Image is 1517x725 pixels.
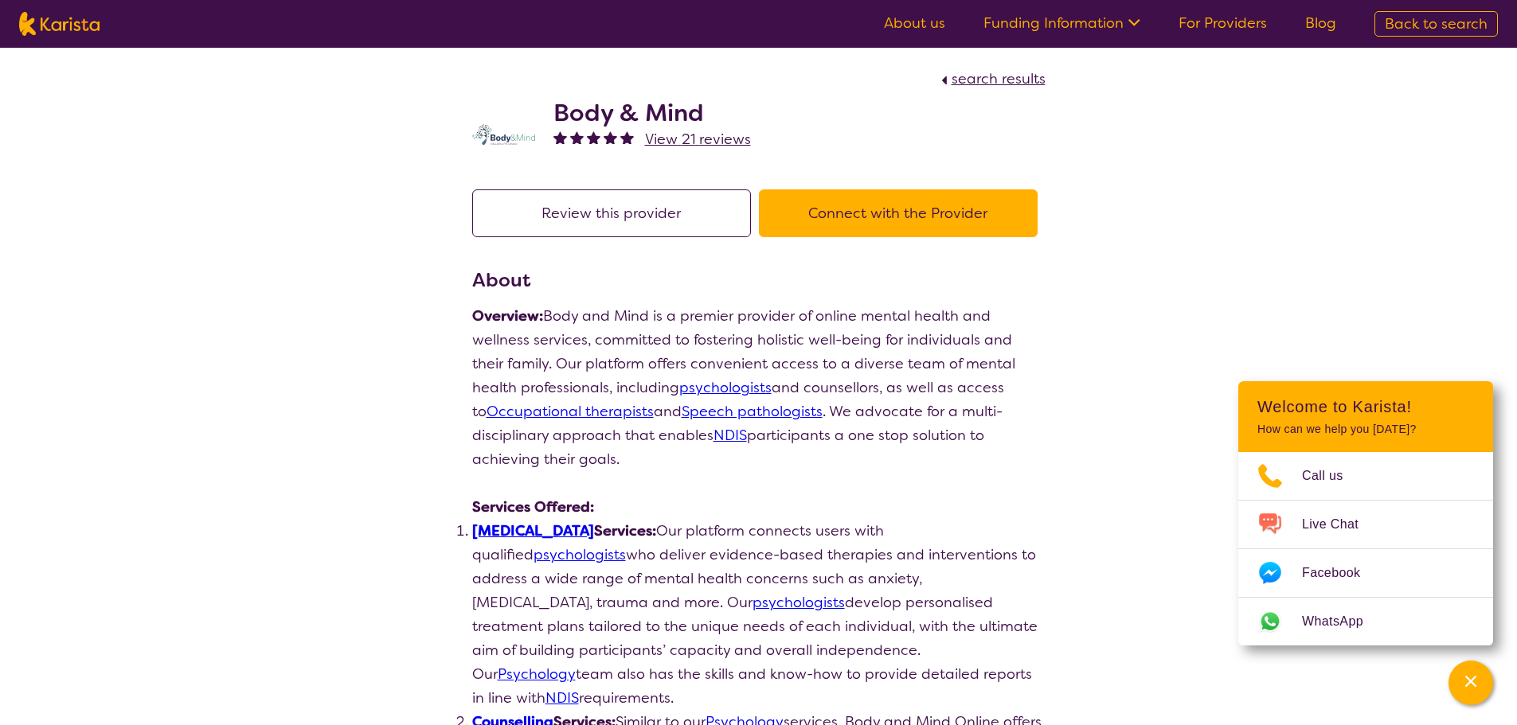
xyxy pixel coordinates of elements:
[714,426,747,445] a: NDIS
[472,204,759,223] a: Review this provider
[884,14,945,33] a: About us
[759,204,1046,223] a: Connect with the Provider
[1374,11,1498,37] a: Back to search
[682,402,823,421] a: Speech pathologists
[498,665,576,684] a: Psychology
[1238,381,1493,645] div: Channel Menu
[952,69,1046,88] span: search results
[472,306,543,325] strong: Overview:
[1385,14,1488,33] span: Back to search
[983,14,1140,33] a: Funding Information
[604,131,617,144] img: fullstar
[753,593,845,612] a: psychologists
[545,688,579,707] a: NDIS
[1179,14,1267,33] a: For Providers
[472,304,1046,471] p: Body and Mind is a premier provider of online mental health and wellness services, committed to f...
[645,130,751,149] span: View 21 reviews
[534,545,626,564] a: psychologists
[1238,598,1493,645] a: Web link opens in a new tab.
[472,124,536,145] img: qmpolprhjdhzpcuekzqg.svg
[587,131,600,144] img: fullstar
[1302,513,1378,536] span: Live Chat
[1305,14,1336,33] a: Blog
[1449,661,1493,705] button: Channel Menu
[1257,423,1474,436] p: How can we help you [DATE]?
[1302,561,1379,585] span: Facebook
[553,99,751,127] h2: Body & Mind
[472,521,656,540] strong: Services:
[472,521,594,540] a: [MEDICAL_DATA]
[679,378,772,397] a: psychologists
[1302,610,1382,633] span: WhatsApp
[645,127,751,151] a: View 21 reviews
[472,497,594,516] strong: Services Offered:
[472,266,1046,294] h3: About
[19,12,100,36] img: Karista logo
[759,189,1038,237] button: Connect with the Provider
[487,402,654,421] a: Occupational therapists
[1238,452,1493,645] ul: Choose channel
[1302,464,1363,488] span: Call us
[553,131,567,144] img: fullstar
[570,131,584,144] img: fullstar
[472,519,1046,710] li: Our platform connects users with qualified who deliver evidence-based therapies and interventions...
[937,69,1046,88] a: search results
[1257,397,1474,416] h2: Welcome to Karista!
[472,189,751,237] button: Review this provider
[620,131,634,144] img: fullstar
